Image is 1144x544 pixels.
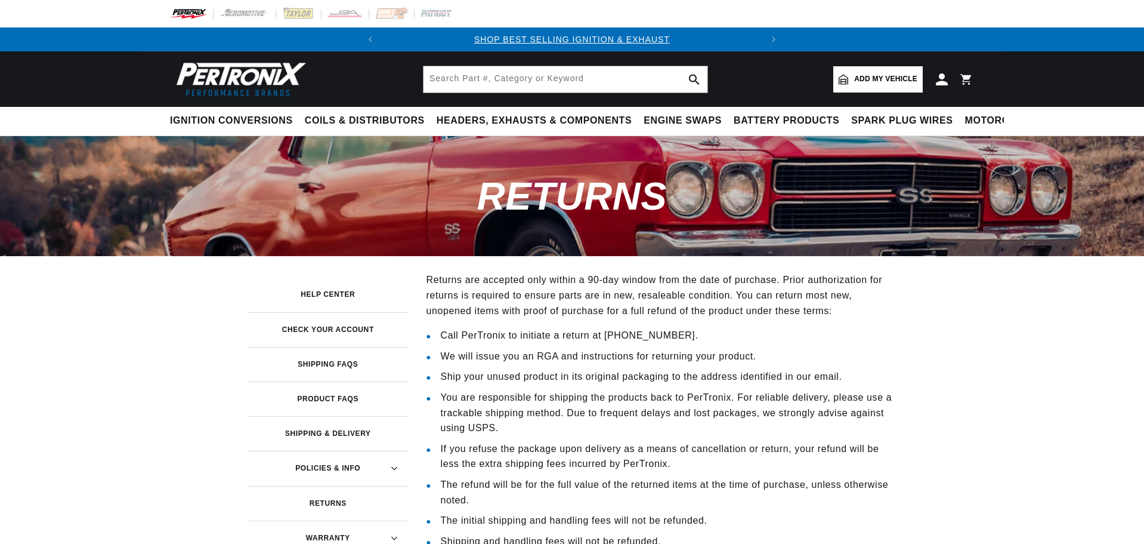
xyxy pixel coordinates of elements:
[310,500,347,506] h3: Returns
[248,382,409,416] a: Product FAQs
[248,312,409,347] a: Check your account
[358,27,382,51] button: Translation missing: en.sections.announcements.previous_announcement
[248,277,409,312] a: Help Center
[644,115,722,127] span: Engine Swaps
[285,431,371,437] h3: Shipping & Delivery
[441,513,897,528] li: The initial shipping and handling fees will not be refunded.
[965,115,1036,127] span: Motorcycle
[282,327,374,333] h3: Check your account
[728,107,845,135] summary: Battery Products
[441,369,897,385] li: Ship your unused product in its original packaging to the address identified in our email.
[382,33,762,46] div: 1 of 2
[170,59,307,100] img: Pertronix
[301,291,355,297] h3: Help Center
[298,361,358,367] h3: Shipping FAQs
[959,107,1042,135] summary: Motorcycle
[299,107,431,135] summary: Coils & Distributors
[441,390,897,436] li: You are responsible for shipping the products back to PerTronix. For reliable delivery, please us...
[170,115,293,127] span: Ignition Conversions
[477,174,667,218] span: Returns
[441,328,897,343] li: Call PerTronix to initiate a return at [PHONE_NUMBER].
[297,396,358,402] h3: Product FAQs
[295,465,360,471] h3: Policies & Info
[248,486,409,521] a: Returns
[845,107,959,135] summary: Spark Plug Wires
[170,107,299,135] summary: Ignition Conversions
[248,451,409,485] summary: Policies & Info
[140,27,1004,51] slideshow-component: Translation missing: en.sections.announcements.announcement_bar
[441,349,897,364] li: We will issue you an RGA and instructions for returning your product.
[474,35,670,44] a: SHOP BEST SELLING IGNITION & EXHAUST
[431,107,638,135] summary: Headers, Exhausts & Components
[248,347,409,382] a: Shipping FAQs
[248,416,409,451] a: Shipping & Delivery
[762,27,786,51] button: Translation missing: en.sections.announcements.next_announcement
[854,73,917,85] span: Add my vehicle
[734,115,839,127] span: Battery Products
[638,107,728,135] summary: Engine Swaps
[851,115,953,127] span: Spark Plug Wires
[305,115,425,127] span: Coils & Distributors
[423,66,707,93] input: Search Part #, Category or Keyword
[441,477,897,508] li: The refund will be for the full value of the returned items at the time of purchase, unless other...
[426,275,883,315] span: Returns are accepted only within a 90-day window from the date of purchase. Prior authorization f...
[306,535,350,541] h3: Warranty
[382,33,762,46] div: Announcement
[437,115,632,127] span: Headers, Exhausts & Components
[833,66,923,93] a: Add my vehicle
[441,441,897,472] li: If you refuse the package upon delivery as a means of cancellation or return, your refund will be...
[681,66,707,93] button: search button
